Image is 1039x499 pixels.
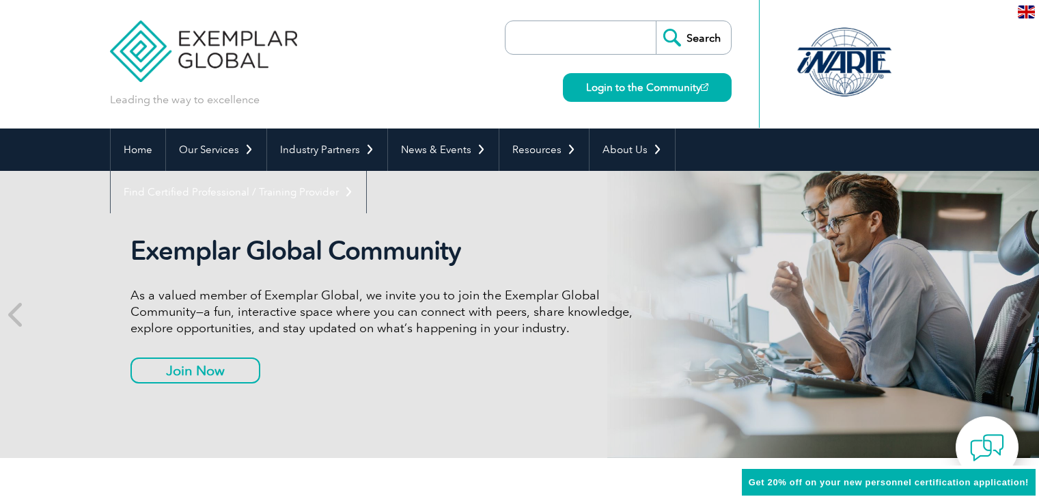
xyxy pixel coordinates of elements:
[166,129,266,171] a: Our Services
[656,21,731,54] input: Search
[110,92,260,107] p: Leading the way to excellence
[970,431,1004,465] img: contact-chat.png
[749,477,1029,487] span: Get 20% off on your new personnel certification application!
[111,171,366,213] a: Find Certified Professional / Training Provider
[701,83,708,91] img: open_square.png
[130,287,643,336] p: As a valued member of Exemplar Global, we invite you to join the Exemplar Global Community—a fun,...
[563,73,732,102] a: Login to the Community
[388,129,499,171] a: News & Events
[267,129,387,171] a: Industry Partners
[590,129,675,171] a: About Us
[499,129,589,171] a: Resources
[130,358,260,383] a: Join Now
[111,129,165,171] a: Home
[1018,5,1035,18] img: en
[130,235,643,267] h2: Exemplar Global Community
